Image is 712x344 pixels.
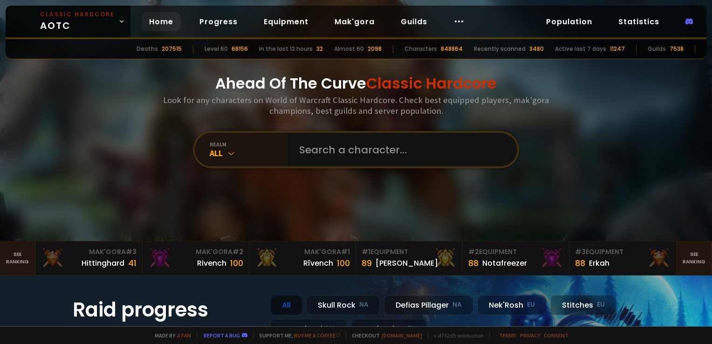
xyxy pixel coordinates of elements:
div: Mak'Gora [148,247,243,257]
span: # 2 [468,247,479,256]
div: Notafreezer [482,257,527,269]
div: Mak'Gora [255,247,350,257]
div: Rîvench [303,257,333,269]
a: #1Equipment89[PERSON_NAME] [356,241,463,275]
a: Privacy [520,332,540,339]
div: Hittinghard [82,257,124,269]
h1: Raid progress [73,295,259,324]
span: Checkout [346,332,422,339]
div: 88 [468,257,479,269]
a: Consent [544,332,568,339]
div: Mak'Gora [41,247,136,257]
span: AOTC [40,10,115,33]
span: v. d752d5 - production [428,332,484,339]
div: 7538 [670,45,684,53]
small: NA [359,300,369,310]
a: Statistics [611,12,667,31]
a: Terms [499,332,516,339]
div: 41 [128,257,137,269]
div: Equipment [362,247,457,257]
div: 2098 [368,45,382,53]
a: Mak'Gora#1Rîvench100 [249,241,356,275]
a: [DOMAIN_NAME] [382,332,422,339]
div: 100 [337,257,350,269]
small: Classic Hardcore [40,10,115,19]
span: Support me, [253,332,340,339]
div: 3480 [529,45,544,53]
span: # 3 [126,247,137,256]
span: Made by [149,332,191,339]
a: a fan [177,332,191,339]
a: Population [539,12,600,31]
div: Skull Rock [306,295,380,315]
h3: Look for any characters on World of Warcraft Classic Hardcore. Check best equipped players, mak'g... [159,95,553,116]
div: 848864 [441,45,463,53]
div: Equipment [575,247,670,257]
div: Recently scanned [474,45,526,53]
small: EU [527,300,535,310]
a: Equipment [256,12,316,31]
a: Buy me a coffee [294,332,340,339]
div: Nek'Rosh [477,295,547,315]
span: Classic Hardcore [366,73,497,94]
div: 68156 [232,45,248,53]
div: 207515 [162,45,182,53]
a: #3Equipment88Erkah [569,241,676,275]
div: Erkah [589,257,609,269]
div: 88 [575,257,585,269]
div: Doomhowl [270,319,347,339]
div: 11247 [610,45,625,53]
div: 32 [316,45,323,53]
a: Report a bug [204,332,240,339]
a: Home [142,12,181,31]
h1: Ahead Of The Curve [215,72,497,95]
small: NA [326,324,335,333]
div: Defias Pillager [384,295,473,315]
div: Equipment [468,247,563,257]
span: # 1 [362,247,370,256]
a: #2Equipment88Notafreezer [463,241,569,275]
span: # 3 [575,247,586,256]
span: # 1 [341,247,350,256]
small: EU [597,300,605,310]
div: realm [210,141,288,148]
div: All [210,148,288,158]
input: Search a character... [294,133,506,166]
a: Guilds [393,12,435,31]
div: Active last 7 days [555,45,606,53]
div: Deaths [137,45,158,53]
a: Seeranking [677,241,712,275]
a: Mak'Gora#3Hittinghard41 [35,241,142,275]
div: Stitches [550,295,616,315]
div: Almost 60 [334,45,364,53]
div: 100 [230,257,243,269]
div: Guilds [648,45,666,53]
div: All [270,295,302,315]
div: Soulseeker [351,319,427,339]
small: NA [452,300,462,310]
small: EU [408,324,416,333]
a: Classic HardcoreAOTC [6,6,130,37]
div: Level 60 [205,45,228,53]
div: In the last 12 hours [259,45,313,53]
a: Mak'gora [327,12,382,31]
a: Progress [192,12,245,31]
div: 89 [362,257,372,269]
div: Rivench [197,257,226,269]
a: Mak'Gora#2Rivench100 [143,241,249,275]
div: [PERSON_NAME] [376,257,438,269]
div: Characters [404,45,437,53]
span: # 2 [233,247,243,256]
